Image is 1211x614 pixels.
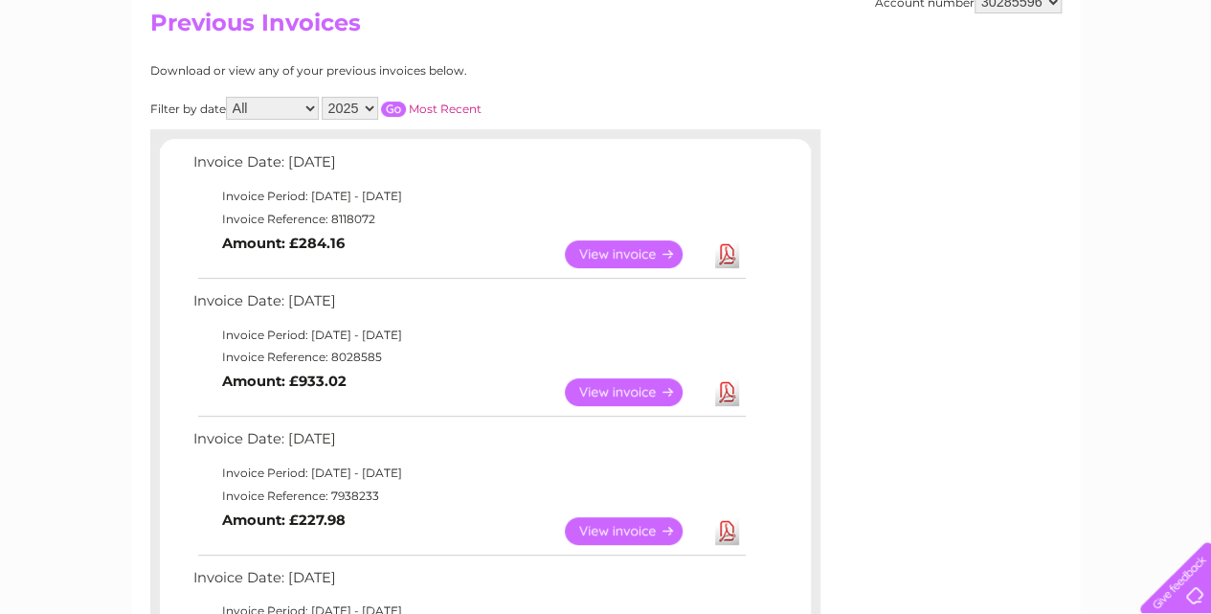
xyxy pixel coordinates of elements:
a: View [565,378,706,406]
td: Invoice Reference: 7938233 [189,485,749,508]
div: Clear Business is a trading name of Verastar Limited (registered in [GEOGRAPHIC_DATA] No. 3667643... [154,11,1059,93]
a: Download [715,378,739,406]
a: Telecoms [976,81,1033,96]
a: Most Recent [409,102,482,116]
td: Invoice Period: [DATE] - [DATE] [189,185,749,208]
div: Filter by date [150,97,653,120]
img: logo.png [42,50,140,108]
a: View [565,240,706,268]
a: Download [715,517,739,545]
b: Amount: £227.98 [222,512,346,529]
a: View [565,517,706,545]
a: Contact [1084,81,1131,96]
td: Invoice Reference: 8118072 [189,208,749,231]
td: Invoice Date: [DATE] [189,288,749,324]
td: Invoice Period: [DATE] - [DATE] [189,324,749,347]
b: Amount: £933.02 [222,373,347,390]
td: Invoice Date: [DATE] [189,565,749,601]
div: Download or view any of your previous invoices below. [150,64,653,78]
b: Amount: £284.16 [222,235,345,252]
td: Invoice Reference: 8028585 [189,346,749,369]
a: Log out [1148,81,1193,96]
a: Energy [922,81,964,96]
td: Invoice Date: [DATE] [189,149,749,185]
a: Download [715,240,739,268]
a: Water [874,81,910,96]
h2: Previous Invoices [150,10,1062,46]
a: Blog [1044,81,1072,96]
td: Invoice Date: [DATE] [189,426,749,462]
a: 0333 014 3131 [850,10,982,34]
td: Invoice Period: [DATE] - [DATE] [189,462,749,485]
